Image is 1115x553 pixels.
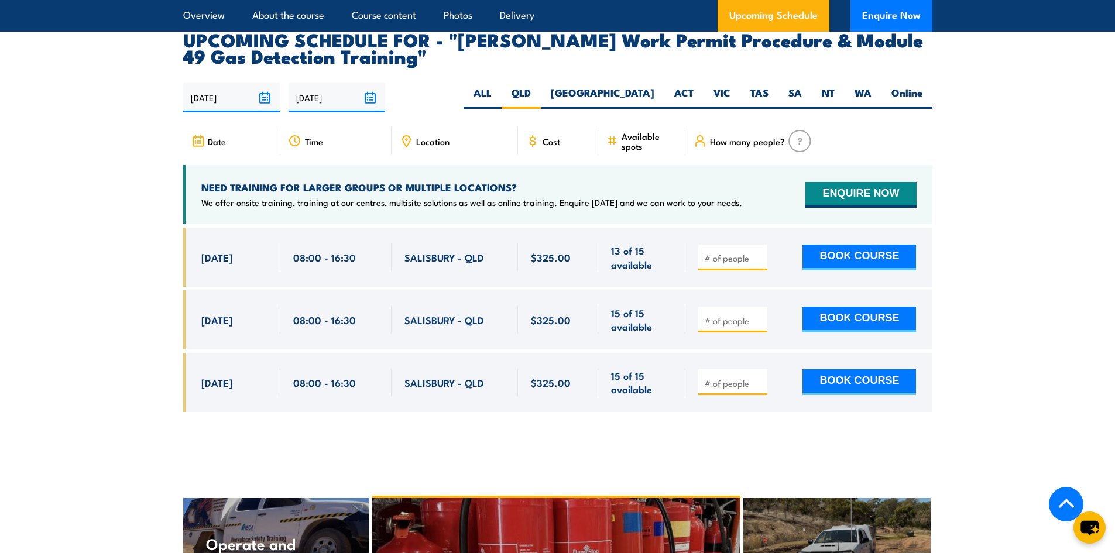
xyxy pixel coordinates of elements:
[778,86,812,109] label: SA
[543,136,560,146] span: Cost
[293,313,356,327] span: 08:00 - 16:30
[622,131,677,151] span: Available spots
[802,245,916,270] button: BOOK COURSE
[705,377,763,389] input: # of people
[183,83,280,112] input: From date
[802,307,916,332] button: BOOK COURSE
[404,313,484,327] span: SALISBURY - QLD
[201,250,232,264] span: [DATE]
[404,376,484,389] span: SALISBURY - QLD
[541,86,664,109] label: [GEOGRAPHIC_DATA]
[881,86,932,109] label: Online
[611,306,673,334] span: 15 of 15 available
[289,83,385,112] input: To date
[201,313,232,327] span: [DATE]
[531,376,571,389] span: $325.00
[740,86,778,109] label: TAS
[704,86,740,109] label: VIC
[611,369,673,396] span: 15 of 15 available
[404,250,484,264] span: SALISBURY - QLD
[705,315,763,327] input: # of people
[812,86,845,109] label: NT
[183,31,932,64] h2: UPCOMING SCHEDULE FOR - "[PERSON_NAME] Work Permit Procedure & Module 49 Gas Detection Training"
[805,182,916,208] button: ENQUIRE NOW
[705,252,763,264] input: # of people
[201,181,742,194] h4: NEED TRAINING FOR LARGER GROUPS OR MULTIPLE LOCATIONS?
[1073,511,1106,544] button: chat-button
[802,369,916,395] button: BOOK COURSE
[710,136,785,146] span: How many people?
[664,86,704,109] label: ACT
[502,86,541,109] label: QLD
[293,250,356,264] span: 08:00 - 16:30
[845,86,881,109] label: WA
[611,243,673,271] span: 13 of 15 available
[293,376,356,389] span: 08:00 - 16:30
[201,376,232,389] span: [DATE]
[208,136,226,146] span: Date
[464,86,502,109] label: ALL
[305,136,323,146] span: Time
[416,136,450,146] span: Location
[201,197,742,208] p: We offer onsite training, training at our centres, multisite solutions as well as online training...
[531,250,571,264] span: $325.00
[531,313,571,327] span: $325.00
